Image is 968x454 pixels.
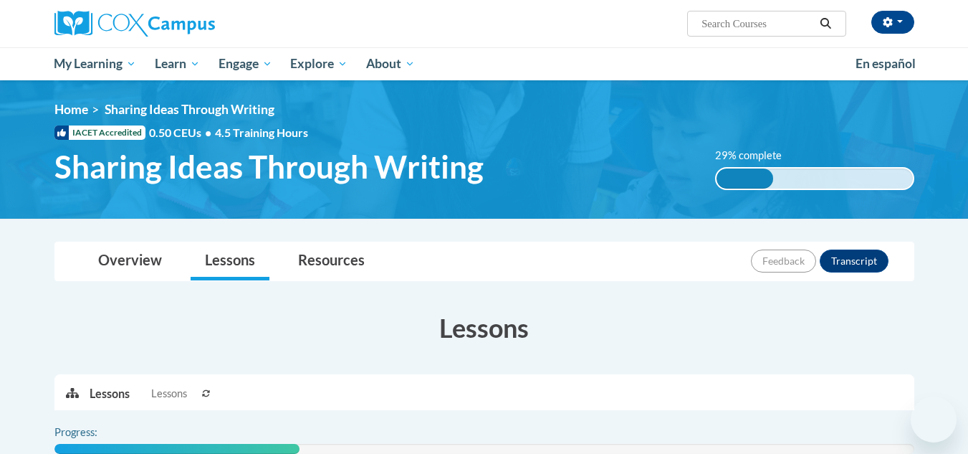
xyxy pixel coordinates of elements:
span: En español [856,56,916,71]
label: Progress: [54,425,137,440]
span: IACET Accredited [54,126,145,140]
a: About [357,47,424,80]
a: My Learning [45,47,146,80]
input: Search Courses [700,15,815,32]
button: Feedback [751,250,816,273]
span: Sharing Ideas Through Writing [105,102,274,117]
a: Lessons [191,242,269,280]
span: My Learning [54,55,136,72]
div: Main menu [33,47,936,80]
span: About [366,55,415,72]
span: Explore [290,55,348,72]
span: 4.5 Training Hours [215,126,308,139]
button: Search [815,15,836,32]
p: Lessons [90,386,130,402]
span: 0.50 CEUs [149,125,215,141]
label: 29% complete [715,148,797,164]
a: Cox Campus [54,11,327,37]
a: Overview [84,242,176,280]
h3: Lessons [54,310,914,346]
a: Resources [284,242,379,280]
iframe: Button to launch messaging window [911,397,957,443]
button: Transcript [820,250,888,273]
a: En español [846,49,925,79]
a: Learn [145,47,209,80]
span: • [205,126,211,139]
span: Engage [219,55,272,72]
a: Engage [209,47,282,80]
span: Sharing Ideas Through Writing [54,148,484,186]
div: 29% complete [717,169,773,189]
img: Cox Campus [54,11,215,37]
span: Lessons [151,386,187,402]
button: Account Settings [871,11,914,34]
a: Home [54,102,88,117]
span: Learn [155,55,200,72]
a: Explore [281,47,357,80]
